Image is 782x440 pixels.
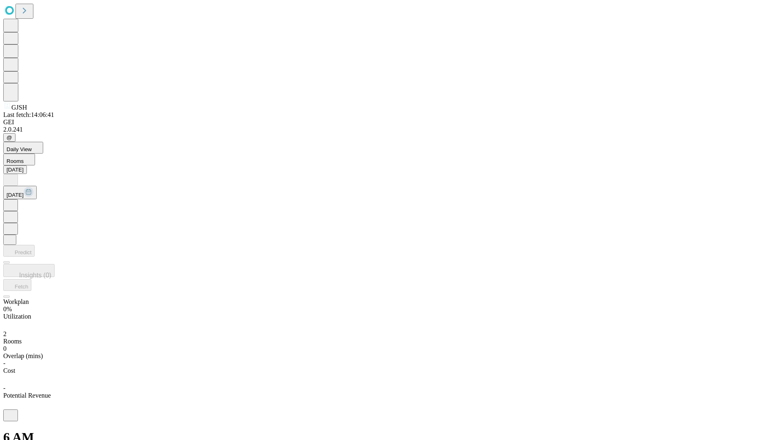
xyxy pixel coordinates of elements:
span: Rooms [7,158,24,164]
span: 0 [3,345,7,352]
button: [DATE] [3,186,37,199]
span: Potential Revenue [3,392,51,399]
button: Insights (0) [3,264,55,277]
button: @ [3,133,15,142]
button: Fetch [3,279,31,291]
span: Workplan [3,298,29,305]
button: Predict [3,245,35,257]
button: Rooms [3,154,35,165]
span: Overlap (mins) [3,352,43,359]
div: 2.0.241 [3,126,779,133]
span: GJSH [11,104,27,111]
span: - [3,360,5,367]
span: Cost [3,367,15,374]
div: GEI [3,119,779,126]
span: @ [7,134,12,141]
span: Insights (0) [19,272,51,279]
span: 2 [3,330,7,337]
span: [DATE] [7,192,24,198]
button: Daily View [3,142,43,154]
button: [DATE] [3,165,27,174]
span: Last fetch: 14:06:41 [3,111,54,118]
span: Daily View [7,146,32,152]
span: - [3,385,5,392]
span: Rooms [3,338,22,345]
span: 0% [3,306,12,312]
span: Utilization [3,313,31,320]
